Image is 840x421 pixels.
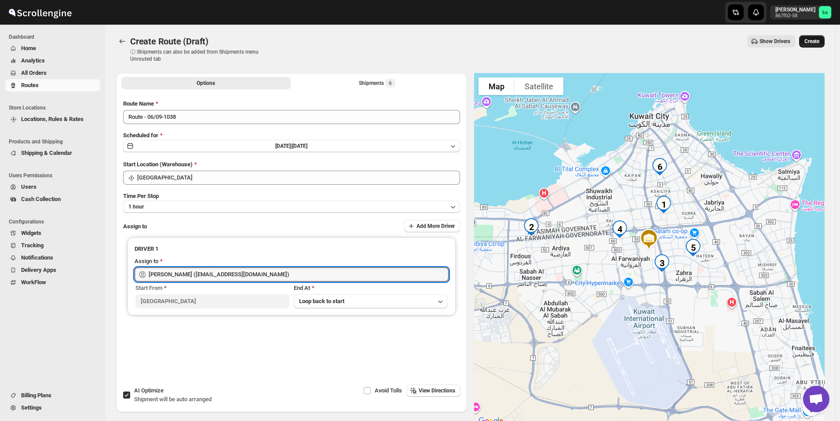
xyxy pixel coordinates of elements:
div: All Route Options [116,92,467,376]
span: Products and Shipping [9,138,101,145]
span: Home [21,45,36,51]
button: Show street map [478,77,515,95]
text: ka [822,10,828,15]
button: Delivery Apps [5,264,100,276]
span: Delivery Apps [21,267,56,273]
span: AI Optimize [134,387,164,394]
span: Routes [21,82,39,88]
button: Routes [5,79,100,92]
input: Search assignee [149,267,449,282]
div: 6 [647,154,672,179]
button: Billing Plans [5,389,100,402]
input: Eg: Bengaluru Route [123,110,460,124]
span: Start From [135,285,162,291]
p: 867f02-58 [775,13,815,18]
div: 1 [651,192,676,217]
button: Users [5,181,100,193]
span: Route Name [123,100,154,107]
button: Show Drivers [747,35,796,48]
button: Shipping & Calendar [5,147,100,159]
span: Cash Collection [21,196,61,202]
span: All Orders [21,70,47,76]
span: Scheduled for [123,132,158,139]
span: Store Locations [9,104,101,111]
span: Create Route (Draft) [130,36,208,47]
button: Cash Collection [5,193,100,205]
span: Start Location (Warehouse) [123,161,193,168]
span: Users Permissions [9,172,101,179]
button: Tracking [5,239,100,252]
button: Loop back to start [294,294,448,308]
span: Users [21,183,37,190]
button: User menu [770,5,832,19]
button: Notifications [5,252,100,264]
span: View Directions [419,387,455,394]
span: Billing Plans [21,392,51,399]
button: [DATE]|[DATE] [123,140,460,152]
span: Create [804,38,819,45]
span: Shipment will be auto arranged [134,396,212,403]
p: [PERSON_NAME] [775,6,815,13]
input: Search location [137,171,460,185]
div: Assign to [135,257,158,266]
div: End At [294,284,448,293]
button: Create [799,35,825,48]
button: Routes [116,35,128,48]
span: Widgets [21,230,41,236]
span: Analytics [21,57,45,64]
span: WorkFlow [21,279,46,286]
button: WorkFlow [5,276,100,289]
button: Settings [5,402,100,414]
button: Map camera controls [803,399,820,416]
img: ScrollEngine [7,1,73,23]
span: khaled alrashidi [819,6,831,18]
div: 2 [519,215,544,239]
span: Time Per Stop [123,193,159,199]
span: [DATE] | [275,143,292,149]
span: Settings [21,404,42,411]
button: 1 hour [123,201,460,213]
span: Notifications [21,254,53,261]
span: Show Drivers [760,38,790,45]
span: Shipping & Calendar [21,150,72,156]
span: Options [197,80,215,87]
button: All Orders [5,67,100,79]
p: ⓘ Shipments can also be added from Shipments menu Unrouted tab [130,48,269,62]
div: 3 [650,251,674,275]
div: Shipments [359,79,395,88]
button: Locations, Rules & Rates [5,113,100,125]
button: Selected Shipments [292,77,462,89]
a: Open chat [803,386,829,412]
button: Show satellite imagery [515,77,563,95]
span: Tracking [21,242,44,249]
button: Add More Driver [404,220,460,232]
button: Widgets [5,227,100,239]
span: 6 [389,80,392,87]
button: View Directions [406,384,460,397]
span: Add More Driver [416,223,455,230]
div: 4 [607,217,632,242]
span: Avoid Tolls [375,387,402,394]
span: 1 hour [128,203,144,210]
span: Assign to [123,223,147,230]
h3: DRIVER 1 [135,245,449,253]
button: All Route Options [121,77,291,89]
span: Loop back to start [299,298,344,304]
div: 5 [681,235,705,260]
span: Configurations [9,218,101,225]
button: Analytics [5,55,100,67]
button: Home [5,42,100,55]
span: Locations, Rules & Rates [21,116,84,122]
span: Dashboard [9,33,101,40]
span: [DATE] [292,143,307,149]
